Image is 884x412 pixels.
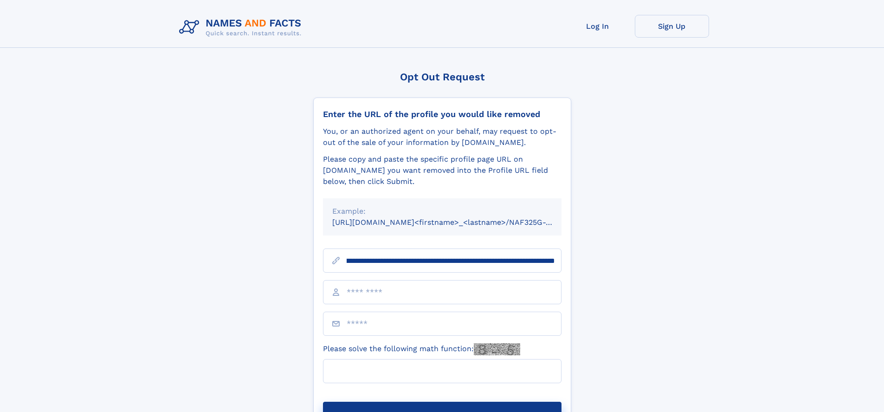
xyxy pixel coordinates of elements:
[323,126,561,148] div: You, or an authorized agent on your behalf, may request to opt-out of the sale of your informatio...
[332,218,579,227] small: [URL][DOMAIN_NAME]<firstname>_<lastname>/NAF325G-xxxxxxxx
[332,206,552,217] div: Example:
[313,71,571,83] div: Opt Out Request
[635,15,709,38] a: Sign Up
[561,15,635,38] a: Log In
[323,154,561,187] div: Please copy and paste the specific profile page URL on [DOMAIN_NAME] you want removed into the Pr...
[175,15,309,40] img: Logo Names and Facts
[323,109,561,119] div: Enter the URL of the profile you would like removed
[323,343,520,355] label: Please solve the following math function:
